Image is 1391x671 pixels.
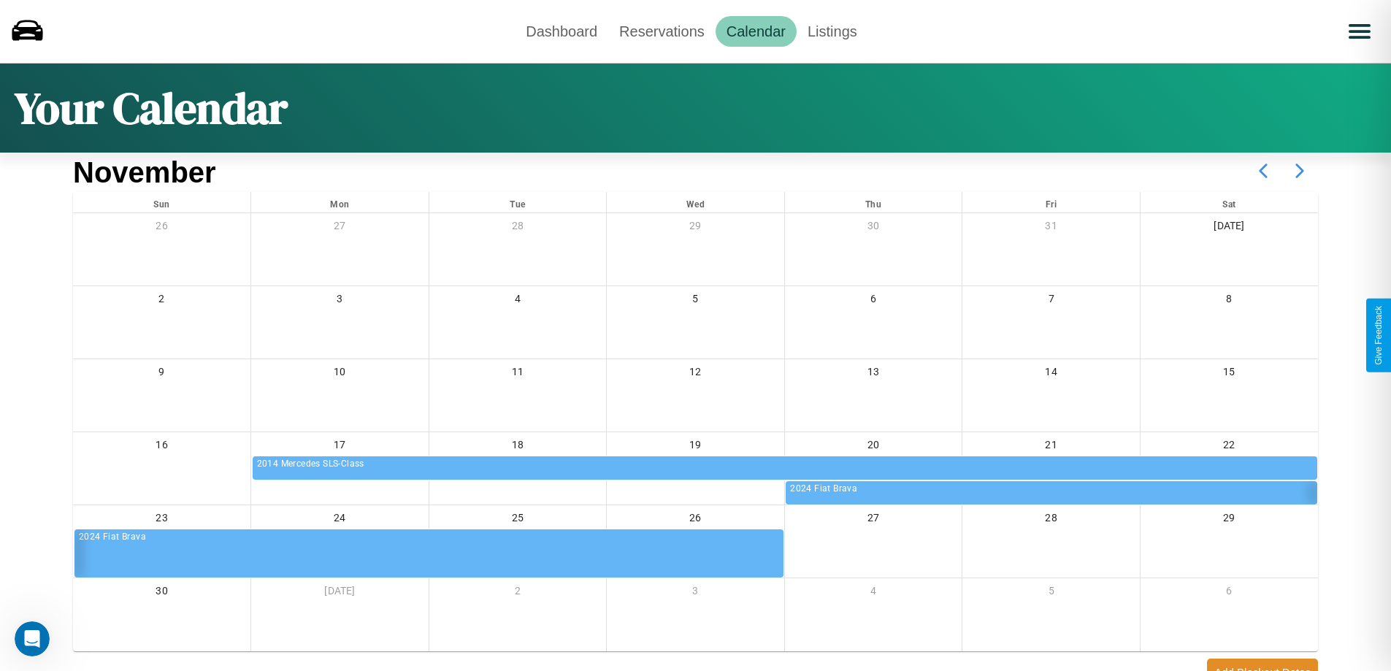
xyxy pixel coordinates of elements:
[79,530,781,545] div: 2024 Fiat Brava
[429,359,607,389] div: 11
[73,156,216,189] h2: November
[785,578,962,608] div: 4
[1141,286,1318,316] div: 8
[607,213,784,243] div: 29
[515,16,608,47] a: Dashboard
[607,578,784,608] div: 3
[962,359,1140,389] div: 14
[73,432,250,462] div: 16
[73,213,250,243] div: 26
[962,505,1140,535] div: 28
[251,578,429,608] div: [DATE]
[73,192,250,212] div: Sun
[73,578,250,608] div: 30
[251,432,429,462] div: 17
[785,213,962,243] div: 30
[251,505,429,535] div: 24
[607,505,784,535] div: 26
[251,359,429,389] div: 10
[429,286,607,316] div: 4
[797,16,868,47] a: Listings
[1141,578,1318,608] div: 6
[1373,306,1384,365] div: Give Feedback
[73,359,250,389] div: 9
[429,505,607,535] div: 25
[257,457,1314,472] div: 2014 Mercedes SLS-Class
[962,432,1140,462] div: 21
[429,213,607,243] div: 28
[1141,192,1318,212] div: Sat
[429,432,607,462] div: 18
[785,286,962,316] div: 6
[1141,359,1318,389] div: 15
[1339,11,1380,52] button: Open menu
[790,482,1314,496] div: 2024 Fiat Brava
[251,192,429,212] div: Mon
[716,16,797,47] a: Calendar
[1141,432,1318,462] div: 22
[429,192,607,212] div: Tue
[429,578,607,608] div: 2
[73,286,250,316] div: 2
[962,578,1140,608] div: 5
[251,286,429,316] div: 3
[785,505,962,535] div: 27
[785,192,962,212] div: Thu
[607,359,784,389] div: 12
[962,192,1140,212] div: Fri
[15,78,288,138] h1: Your Calendar
[785,432,962,462] div: 20
[607,192,784,212] div: Wed
[1141,505,1318,535] div: 29
[607,286,784,316] div: 5
[251,213,429,243] div: 27
[15,621,50,656] iframe: Intercom live chat
[73,505,250,535] div: 23
[607,432,784,462] div: 19
[1141,213,1318,243] div: [DATE]
[962,286,1140,316] div: 7
[785,359,962,389] div: 13
[962,213,1140,243] div: 31
[608,16,716,47] a: Reservations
